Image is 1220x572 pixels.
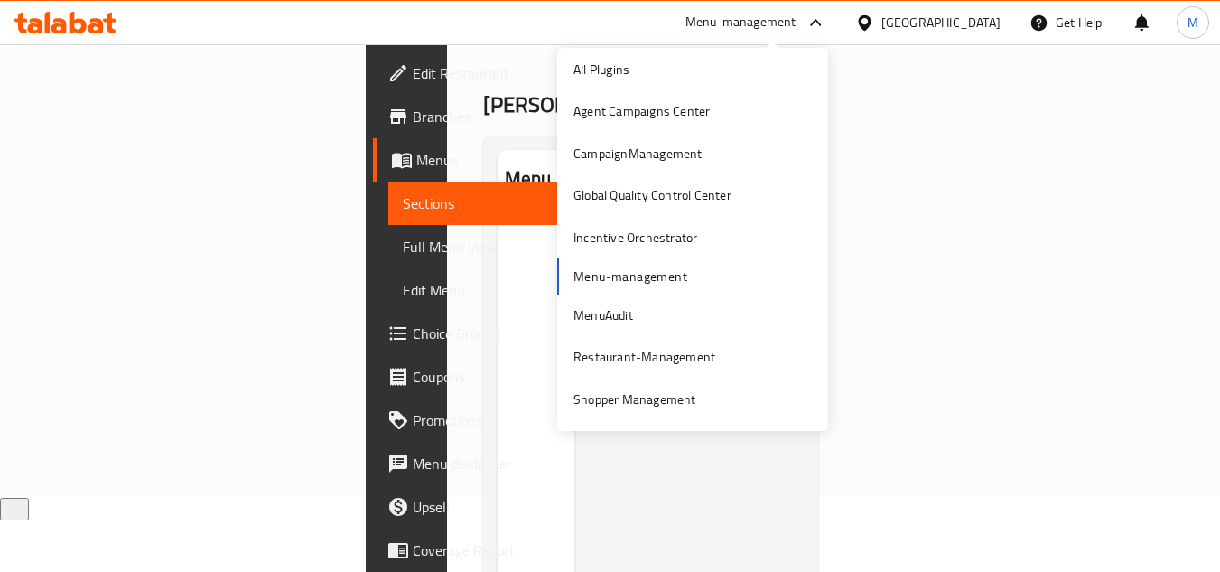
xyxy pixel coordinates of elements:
div: [GEOGRAPHIC_DATA] [881,13,1001,33]
span: Coverage Report [413,539,555,561]
div: Shopper Management [573,389,696,409]
span: M [1187,13,1198,33]
div: Agent Campaigns Center [573,101,710,121]
div: CampaignManagement [573,144,703,164]
div: Incentive Orchestrator [573,228,697,248]
div: Restaurant-Management [573,347,715,367]
div: MenuAudit [573,305,633,325]
div: All Plugins [573,60,629,80]
div: Global Quality Control Center [573,185,731,205]
a: Coverage Report [373,529,570,572]
a: Upsell [373,485,570,529]
div: Menu-management [685,12,796,33]
span: Upsell [413,496,555,518]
